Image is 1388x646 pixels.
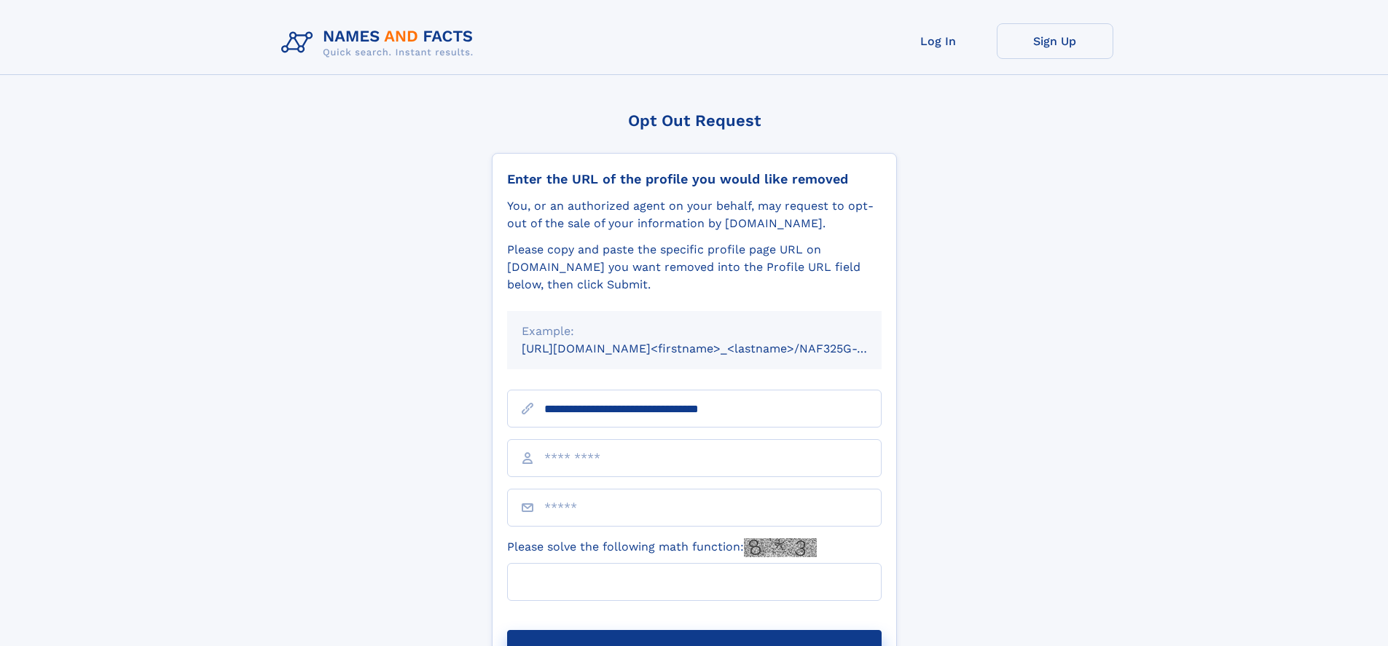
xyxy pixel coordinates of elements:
div: You, or an authorized agent on your behalf, may request to opt-out of the sale of your informatio... [507,197,882,232]
a: Sign Up [997,23,1113,59]
small: [URL][DOMAIN_NAME]<firstname>_<lastname>/NAF325G-xxxxxxxx [522,342,909,355]
div: Please copy and paste the specific profile page URL on [DOMAIN_NAME] you want removed into the Pr... [507,241,882,294]
div: Example: [522,323,867,340]
a: Log In [880,23,997,59]
div: Enter the URL of the profile you would like removed [507,171,882,187]
div: Opt Out Request [492,111,897,130]
img: Logo Names and Facts [275,23,485,63]
label: Please solve the following math function: [507,538,817,557]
